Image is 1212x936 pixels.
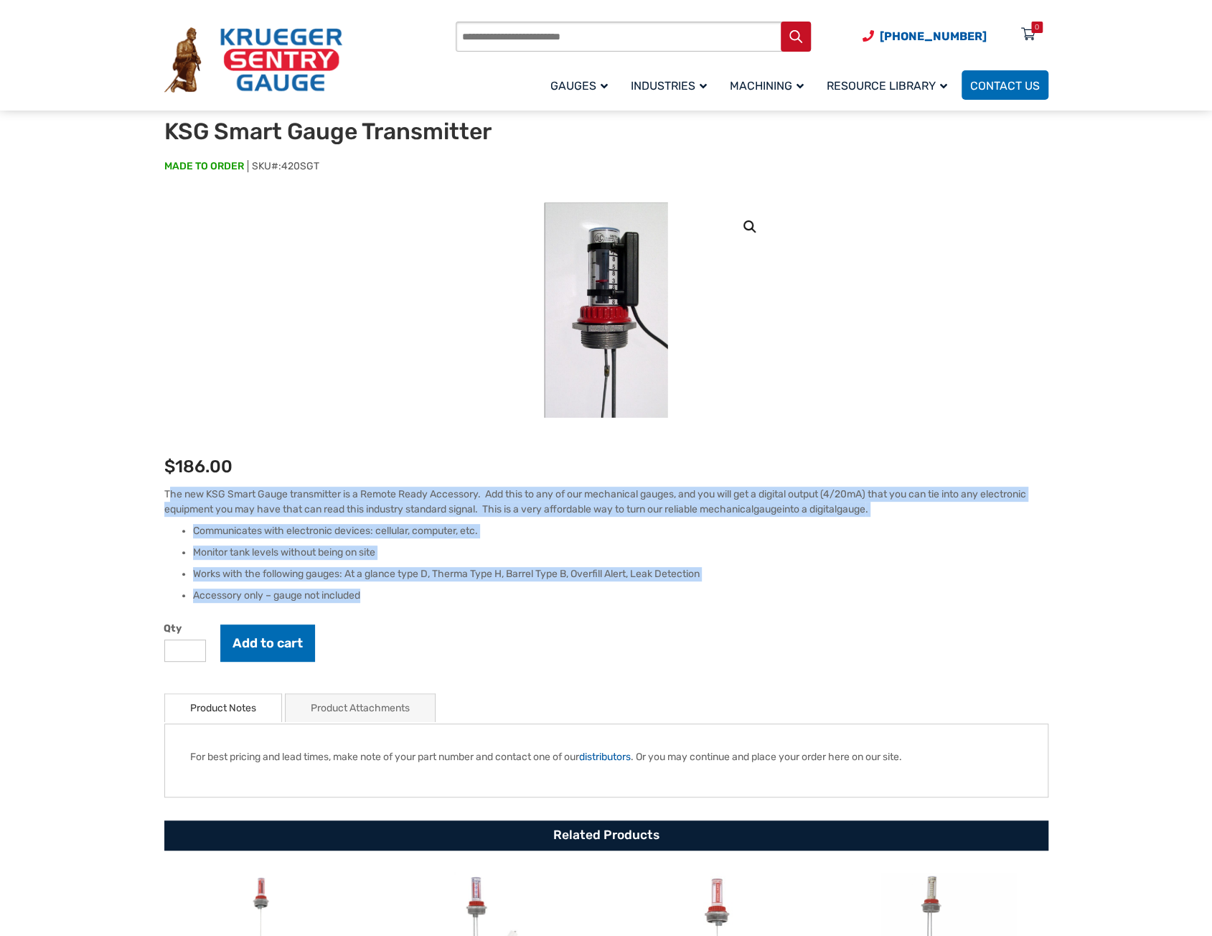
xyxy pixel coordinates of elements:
[837,503,865,515] span: gauge
[721,68,818,102] a: Machining
[311,694,410,722] a: Product Attachments
[164,27,342,93] img: Krueger Sentry Gauge
[193,546,1048,560] li: Monitor tank levels without being on site
[542,68,622,102] a: Gauges
[550,79,608,93] span: Gauges
[737,214,763,240] a: View full-screen image gallery
[190,749,1023,764] p: For best pricing and lead times, make note of your part number and contact one of our . Or you ma...
[164,457,175,477] span: $
[164,457,232,477] bdi: 186.00
[281,160,319,172] span: 420SGT
[193,589,1048,603] li: Accessory only – gauge not included
[579,751,631,763] a: distributors
[753,503,782,515] span: gauge
[193,567,1048,581] li: Works with the following gauges: At a glance type D, Therma Type H, Barrel Type B, Overfill Alert...
[248,160,319,172] span: SKU#:
[631,79,707,93] span: Industries
[818,68,962,102] a: Resource Library
[164,118,518,145] h1: KSG Smart Gauge Transmitter
[880,29,987,43] span: [PHONE_NUMBER]
[220,624,315,662] button: Add to cart
[1035,22,1039,33] div: 0
[164,820,1048,851] h2: Related Products
[730,79,804,93] span: Machining
[164,640,206,662] input: Product quantity
[622,68,721,102] a: Industries
[827,79,947,93] span: Resource Library
[962,70,1048,100] a: Contact Us
[970,79,1040,93] span: Contact Us
[193,524,1048,538] li: Communicates with electronic devices: cellular, computer, etc.
[190,694,256,722] a: Product Notes
[164,487,1048,517] p: The new KSG Smart Gauge transmitter is a Remote Ready Accessory. Add this to any of our mechanica...
[863,27,987,45] a: Phone Number (920) 434-8860
[164,159,244,174] span: MADE TO ORDER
